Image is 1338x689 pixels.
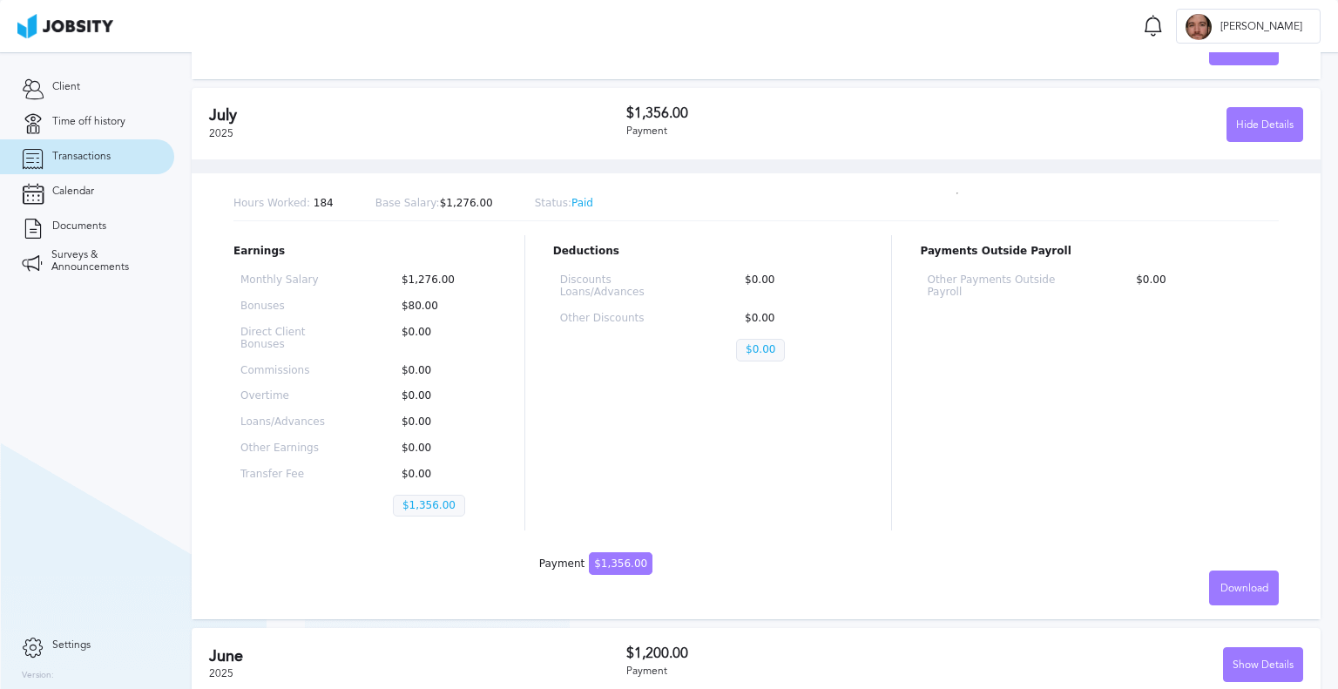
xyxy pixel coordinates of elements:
[393,495,465,517] p: $1,356.00
[393,442,490,455] p: $0.00
[626,665,965,678] div: Payment
[52,151,111,163] span: Transactions
[626,105,965,121] h3: $1,356.00
[240,469,337,481] p: Transfer Fee
[1127,274,1272,299] p: $0.00
[1227,108,1302,143] div: Hide Details
[393,274,490,287] p: $1,276.00
[736,274,856,299] p: $0.00
[209,647,626,665] h2: June
[560,313,680,325] p: Other Discounts
[52,186,94,198] span: Calendar
[233,198,334,210] p: 184
[240,301,337,313] p: Bonuses
[535,198,593,210] p: Paid
[927,274,1071,299] p: Other Payments Outside Payroll
[52,639,91,652] span: Settings
[240,416,337,429] p: Loans/Advances
[1176,9,1321,44] button: C[PERSON_NAME]
[52,81,80,93] span: Client
[375,197,440,209] span: Base Salary:
[539,558,652,571] div: Payment
[233,197,310,209] span: Hours Worked:
[209,127,233,139] span: 2025
[240,442,337,455] p: Other Earnings
[393,327,490,351] p: $0.00
[240,390,337,402] p: Overtime
[920,246,1279,258] p: Payments Outside Payroll
[553,246,864,258] p: Deductions
[240,327,337,351] p: Direct Client Bonuses
[1220,583,1268,595] span: Download
[209,106,626,125] h2: July
[626,645,965,661] h3: $1,200.00
[736,313,856,325] p: $0.00
[375,198,493,210] p: $1,276.00
[22,671,54,681] label: Version:
[52,220,106,233] span: Documents
[589,552,652,575] span: $1,356.00
[1226,107,1303,142] button: Hide Details
[393,301,490,313] p: $80.00
[1224,648,1302,683] div: Show Details
[209,667,233,679] span: 2025
[17,14,113,38] img: ab4bad089aa723f57921c736e9817d99.png
[240,365,337,377] p: Commissions
[626,125,965,138] div: Payment
[393,416,490,429] p: $0.00
[535,197,571,209] span: Status:
[1223,647,1303,682] button: Show Details
[1186,14,1212,40] div: C
[736,339,785,361] p: $0.00
[233,246,497,258] p: Earnings
[393,365,490,377] p: $0.00
[52,116,125,128] span: Time off history
[240,274,337,287] p: Monthly Salary
[1209,571,1279,605] button: Download
[560,274,680,299] p: Discounts Loans/Advances
[1212,21,1311,33] span: [PERSON_NAME]
[1209,30,1279,65] button: Download
[51,249,152,274] span: Surveys & Announcements
[393,390,490,402] p: $0.00
[393,469,490,481] p: $0.00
